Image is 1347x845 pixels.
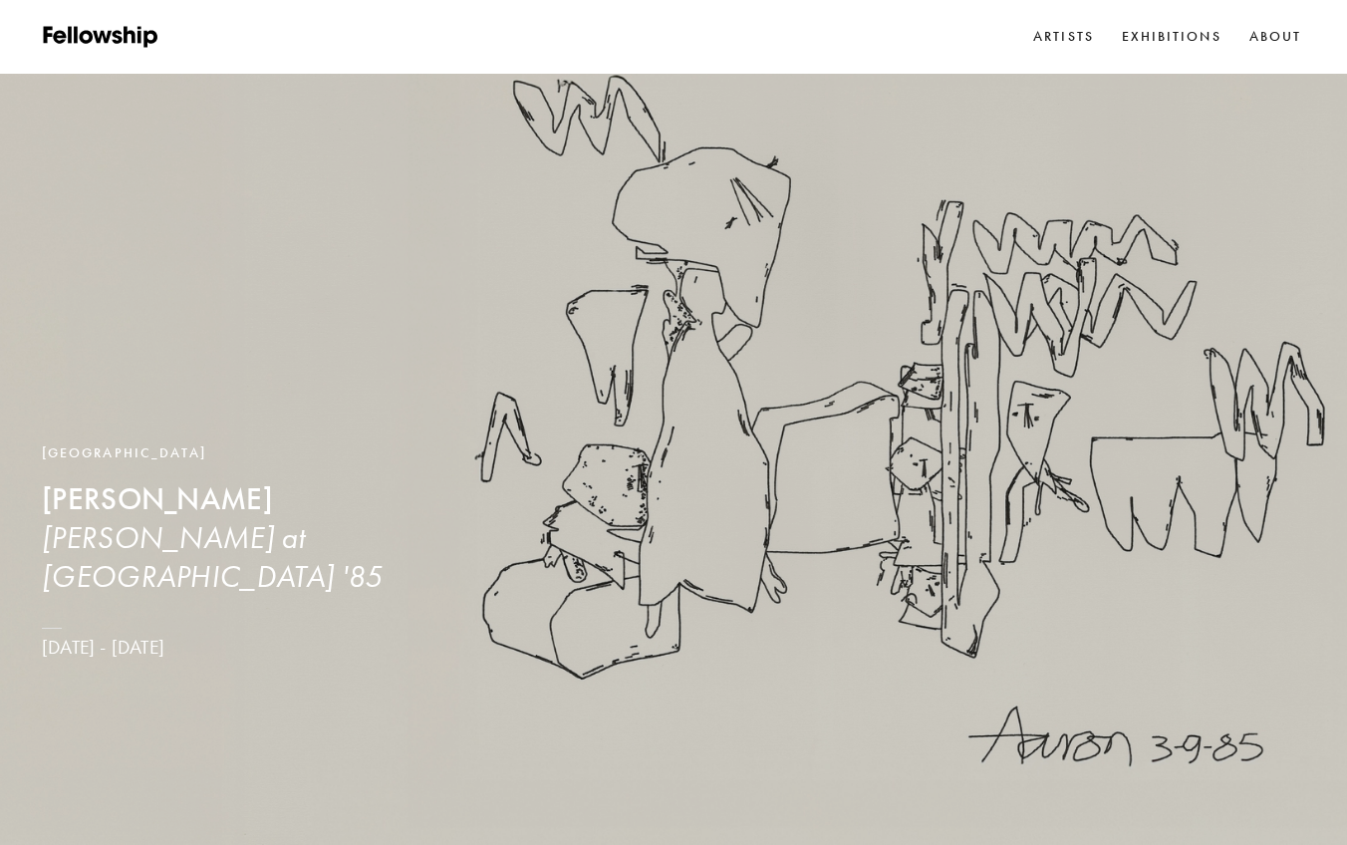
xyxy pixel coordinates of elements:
[42,442,438,661] a: [GEOGRAPHIC_DATA][PERSON_NAME][PERSON_NAME] at [GEOGRAPHIC_DATA] '85[DATE] - [DATE]
[42,519,438,597] h3: [PERSON_NAME] at [GEOGRAPHIC_DATA] '85
[1245,22,1305,52] a: About
[42,442,438,464] div: [GEOGRAPHIC_DATA]
[1118,22,1225,52] a: Exhibitions
[1029,22,1098,52] a: Artists
[42,480,273,517] b: [PERSON_NAME]
[42,636,438,661] p: [DATE] - [DATE]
